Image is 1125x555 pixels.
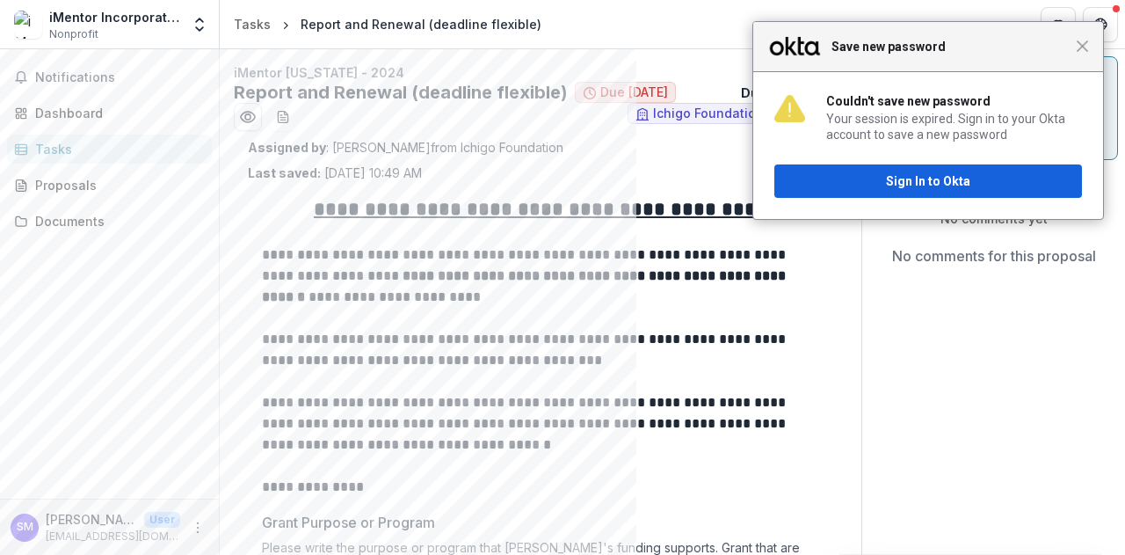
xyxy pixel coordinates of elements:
h2: Report and Renewal (deadline flexible) [234,82,568,103]
p: [PERSON_NAME] [46,510,137,529]
div: iMentor Incorporated [49,8,180,26]
button: Preview ac21a5ca-7600-4bfe-b08c-054ade5910f4.pdf [234,103,262,131]
nav: breadcrumb [227,11,548,37]
button: Notifications [7,63,212,91]
div: Tasks [35,140,198,158]
p: No comments for this proposal [892,245,1096,267]
a: Dashboard [7,99,212,128]
p: [EMAIL_ADDRESS][DOMAIN_NAME] [46,529,180,544]
span: Close [1076,40,1089,53]
span: Save new password [823,36,1076,57]
button: Partners [1041,7,1076,42]
div: Report and Renewal (deadline flexible) [301,15,541,33]
a: Tasks [227,11,278,37]
p: Grant Purpose or Program [262,512,435,533]
div: Dashboard [35,104,198,122]
img: iMentor Incorporated [14,11,42,39]
button: Open entity switcher [187,7,212,42]
button: Sign In to Okta [774,164,1082,198]
span: Notifications [35,70,205,85]
p: : [DATE] [741,84,847,102]
button: Get Help [1083,7,1118,42]
strong: Assigned by [248,140,326,155]
div: Your session is expired. Sign in to your Okta account to save a new password [826,111,1082,142]
span: Due [DATE] [600,85,668,100]
p: iMentor [US_STATE] - 2024 [234,63,847,82]
button: download-word-button [269,103,297,131]
a: Documents [7,207,212,236]
p: : [PERSON_NAME] from Ichigo Foundation [248,138,833,157]
p: [DATE] 10:49 AM [248,164,422,182]
strong: Last saved: [248,165,321,180]
a: Proposals [7,171,212,200]
strong: Due Date [741,85,800,100]
div: Proposals [35,176,198,194]
img: 4LvBYCYYpWoWyuJ1JVHNRiIkgWa908llMfD4u4MVn9thWb4LAqcA2E7dTuhfAz7zqpCizxhzM8B7m4K22xBmQer5oNwiAX9iG... [774,95,805,122]
a: Tasks [7,135,212,164]
div: Documents [35,212,198,230]
div: Tasks [234,15,271,33]
span: Ichigo Foundation [653,106,764,121]
p: User [144,512,180,528]
span: Nonprofit [49,26,98,42]
button: More [187,517,208,538]
div: Couldn't save new password [826,93,1082,109]
div: Scott Millstein [17,522,33,533]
